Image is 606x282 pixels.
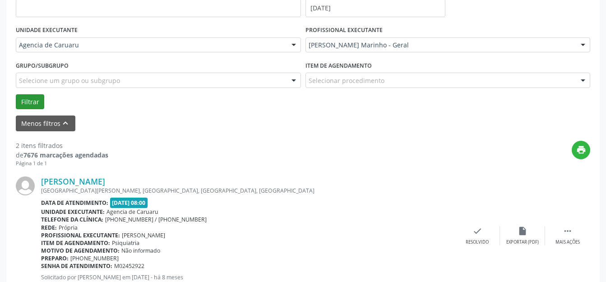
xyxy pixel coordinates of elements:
span: Agencia de Caruaru [106,208,158,216]
strong: 7676 marcações agendadas [23,151,108,159]
i: check [472,226,482,236]
div: Mais ações [555,239,580,245]
b: Profissional executante: [41,231,120,239]
b: Rede: [41,224,57,231]
b: Unidade executante: [41,208,105,216]
button: print [572,141,590,159]
button: Menos filtroskeyboard_arrow_up [16,116,75,131]
span: M02452922 [114,262,144,270]
span: Psiquiatria [112,239,139,247]
label: UNIDADE EXECUTANTE [16,23,78,37]
span: [PERSON_NAME] Marinho - Geral [309,41,572,50]
span: [DATE] 08:00 [110,198,148,208]
label: Item de agendamento [305,59,372,73]
b: Item de agendamento: [41,239,110,247]
div: Exportar (PDF) [506,239,539,245]
i: insert_drive_file [518,226,527,236]
div: [GEOGRAPHIC_DATA][PERSON_NAME], [GEOGRAPHIC_DATA], [GEOGRAPHIC_DATA], [GEOGRAPHIC_DATA] [41,187,455,194]
b: Telefone da clínica: [41,216,103,223]
span: Não informado [121,247,160,254]
b: Senha de atendimento: [41,262,112,270]
span: [PERSON_NAME] [122,231,165,239]
span: [PHONE_NUMBER] [70,254,119,262]
div: Resolvido [466,239,489,245]
i:  [563,226,573,236]
i: print [576,145,586,155]
span: Agencia de Caruaru [19,41,282,50]
span: Selecionar procedimento [309,76,384,85]
span: [PHONE_NUMBER] / [PHONE_NUMBER] [105,216,207,223]
a: [PERSON_NAME] [41,176,105,186]
label: Grupo/Subgrupo [16,59,69,73]
div: 2 itens filtrados [16,141,108,150]
button: Filtrar [16,94,44,110]
b: Motivo de agendamento: [41,247,120,254]
img: img [16,176,35,195]
b: Data de atendimento: [41,199,108,207]
span: Própria [59,224,78,231]
i: keyboard_arrow_up [60,118,70,128]
b: Preparo: [41,254,69,262]
label: PROFISSIONAL EXECUTANTE [305,23,383,37]
div: de [16,150,108,160]
span: Selecione um grupo ou subgrupo [19,76,120,85]
div: Página 1 de 1 [16,160,108,167]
